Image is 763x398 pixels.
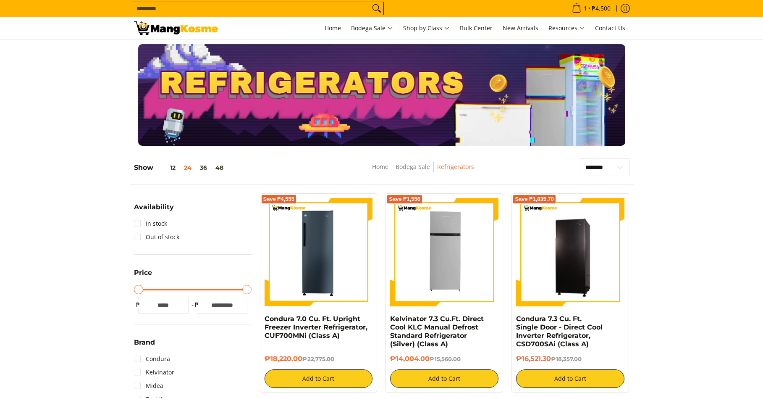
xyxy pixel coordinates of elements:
a: Condura 7.0 Cu. Ft. Upright Freezer Inverter Refrigerator, CUF700MNi (Class A) [265,315,367,340]
a: Kelvinator [134,366,174,379]
span: Save ₱4,555 [263,197,295,202]
img: Kelvinator 7.3 Cu.Ft. Direct Cool KLC Manual Defrost Standard Refrigerator (Silver) (Class A) [390,198,498,306]
del: ₱22,775.00 [302,356,334,362]
button: 36 [196,164,211,171]
a: Home [320,17,345,40]
h6: ₱16,521.30 [516,355,624,363]
span: Contact Us [595,24,625,32]
img: Condura 7.0 Cu. Ft. Upright Freezer Inverter Refrigerator, CUF700MNi (Class A) [265,198,373,306]
button: 24 [180,164,196,171]
button: 48 [211,164,228,171]
a: Kelvinator 7.3 Cu.Ft. Direct Cool KLC Manual Defrost Standard Refrigerator (Silver) (Class A) [390,315,484,348]
nav: Main Menu [226,17,629,40]
a: Home [372,163,388,171]
a: Midea [134,379,163,393]
a: Condura [134,352,170,366]
img: Bodega Sale Refrigerator l Mang Kosme: Home Appliances Warehouse Sale [134,21,218,35]
span: Price [134,269,152,276]
span: ₱ [193,300,201,309]
a: Shop by Class [399,17,454,40]
a: Refrigerators [437,163,474,171]
span: • [569,4,613,13]
a: Bulk Center [456,17,497,40]
span: ₱4,500 [590,5,612,11]
span: New Arrivals [503,24,538,32]
del: ₱18,357.00 [551,356,582,362]
a: Bodega Sale [347,17,397,40]
a: Condura 7.3 Cu. Ft. Single Door - Direct Cool Inverter Refrigerator, CSD700SAi (Class A) [516,315,603,348]
a: New Arrivals [498,17,543,40]
summary: Open [134,339,155,352]
span: 1 [582,5,588,11]
nav: Breadcrumbs [311,162,535,181]
img: Condura 7.3 Cu. Ft. Single Door - Direct Cool Inverter Refrigerator, CSD700SAi (Class A) [516,199,624,305]
h6: ₱18,220.00 [265,355,373,363]
span: Save ₱1,556 [389,197,420,202]
summary: Open [134,204,174,217]
a: In stock [134,217,167,230]
button: 12 [153,164,180,171]
h5: Show [134,163,228,172]
a: Out of stock [134,230,179,244]
span: Shop by Class [403,23,450,34]
span: Save ₱1,835.70 [515,197,554,202]
a: Contact Us [591,17,629,40]
summary: Open [134,269,152,282]
span: Resources [548,23,585,34]
span: Home [325,24,341,32]
button: Add to Cart [516,369,624,388]
button: Add to Cart [265,369,373,388]
a: Resources [544,17,589,40]
span: Availability [134,204,174,211]
span: ₱ [134,300,142,309]
h6: ₱14,004.00 [390,355,498,363]
del: ₱15,560.00 [430,356,461,362]
span: Brand [134,339,155,346]
a: Bodega Sale [396,163,430,171]
button: Add to Cart [390,369,498,388]
span: Bodega Sale [351,23,393,34]
button: Search [370,2,383,15]
span: Bulk Center [460,24,493,32]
